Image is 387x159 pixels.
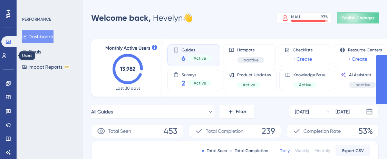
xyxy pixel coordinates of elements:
[293,47,312,53] span: Checklists
[355,82,370,88] span: Inactive
[321,14,328,20] div: 93 %
[202,148,227,153] div: Total Seen
[341,15,375,21] span: Publish Changes
[349,72,376,78] span: AI Assistant
[315,148,330,153] div: Monthly
[182,47,212,52] span: Guides
[299,82,311,88] span: Active
[243,57,259,63] span: Inactive
[22,61,70,73] button: Impact ReportsBETA
[237,72,271,78] span: Product Updates
[303,127,341,135] span: Completion Rate
[182,78,185,88] span: 2
[236,108,246,116] span: Filter
[293,55,312,63] a: + Create
[91,108,113,116] span: All Guides
[182,72,212,77] span: Surveys
[262,126,275,137] span: 239
[108,127,131,135] span: Total Seen
[120,66,135,72] text: 13,982
[348,47,382,53] span: Resource Centers
[342,148,364,153] span: Export CSV
[194,80,206,86] span: Active
[358,132,379,152] iframe: UserGuiding AI Assistant Launcher
[293,72,326,78] span: Knowledge Base
[243,82,255,88] span: Active
[337,12,379,23] button: Publish Changes
[164,126,177,137] span: 453
[194,56,206,61] span: Active
[358,126,373,137] span: 53%
[22,30,54,43] button: Dashboard
[22,46,41,58] button: Goals
[237,47,264,53] span: Hotspots
[116,86,140,91] span: Last 30 days
[336,145,370,156] button: Export CSV
[91,13,151,23] span: Welcome back,
[22,17,51,22] div: PERFORMANCE
[91,12,193,23] div: Hevelyn 👋
[206,127,243,135] span: Total Completion
[348,55,367,63] a: + Create
[105,44,150,52] span: Monthly Active Users
[230,148,268,153] div: Total Completion
[64,65,70,69] div: BETA
[182,53,185,63] span: 6
[336,108,350,116] div: [DATE]
[295,148,309,153] div: Weekly
[291,14,300,20] div: MAU
[280,148,290,153] div: Daily
[220,105,254,119] button: Filter
[91,105,214,119] button: All Guides
[295,108,309,116] div: [DATE]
